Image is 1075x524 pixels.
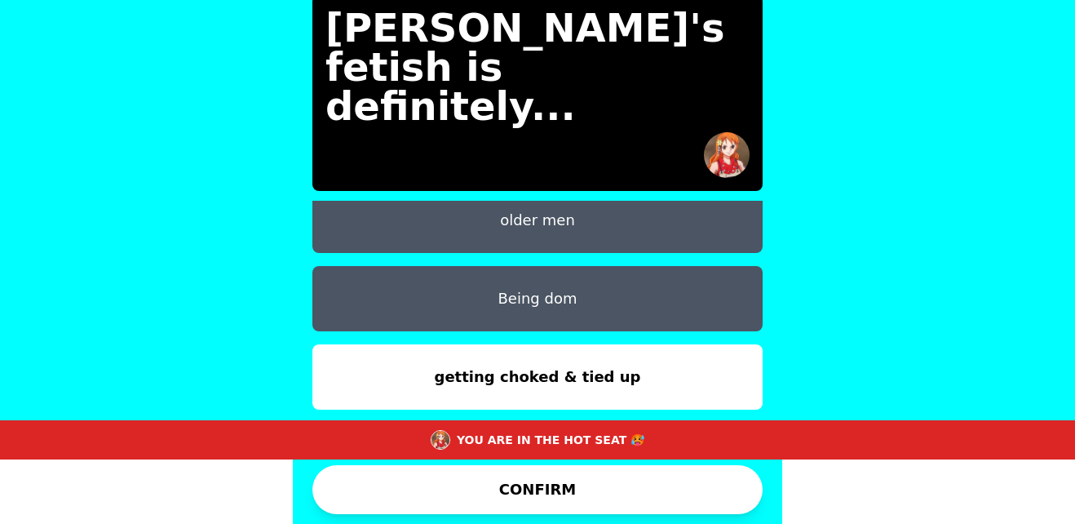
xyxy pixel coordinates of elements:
button: older men [312,188,763,253]
button: CONFIRM [312,465,763,514]
img: hot seat user avatar [704,132,750,178]
img: Hot seat player [431,430,450,450]
button: Being dom [312,266,763,331]
p: [PERSON_NAME]'s fetish is definitely... [325,8,750,126]
button: getting choked & tied up [312,344,763,410]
